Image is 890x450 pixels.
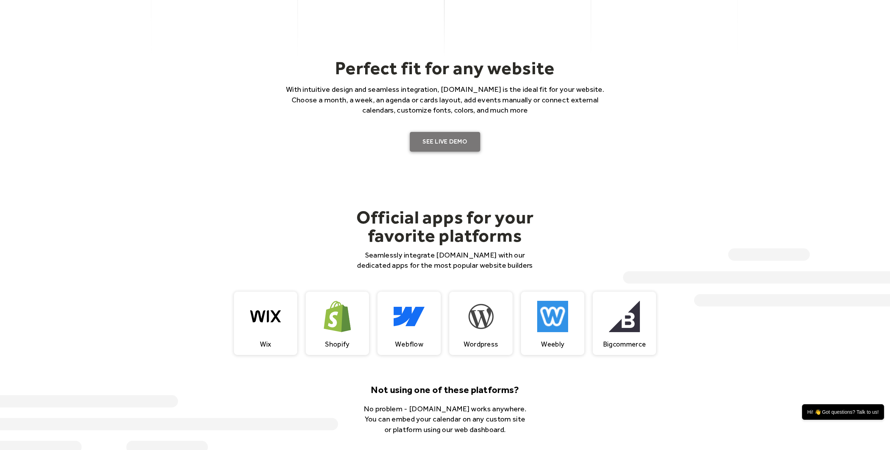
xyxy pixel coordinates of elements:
a: Wix [234,292,297,355]
a: Webflow [377,292,441,355]
div: Bigcommerce [603,340,646,348]
strong: Not using one of these platforms? [371,384,519,395]
a: SEE LIVE DEMO [410,132,480,152]
div: Wordpress [464,340,498,348]
h2: Official apps for your favorite platforms [349,208,541,245]
div: Webflow [395,340,423,348]
a: Weebly [521,292,584,355]
p: With intuitive design and seamless integration, [DOMAIN_NAME] is the ideal fit for your website. ... [276,84,614,115]
div: Wix [260,340,272,348]
div: Weebly [541,340,565,348]
a: Shopify [306,292,369,355]
p: No problem - [DOMAIN_NAME] works anywhere. You can embed your calendar on any custom site or plat... [361,404,529,435]
a: Bigcommerce [593,292,656,355]
a: Wordpress [449,292,513,355]
p: Seamlessly integrate [DOMAIN_NAME] with our dedicated apps for the most popular website builders [349,250,541,271]
h2: Perfect fit for any website [276,57,614,79]
div: Shopify [325,340,349,348]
